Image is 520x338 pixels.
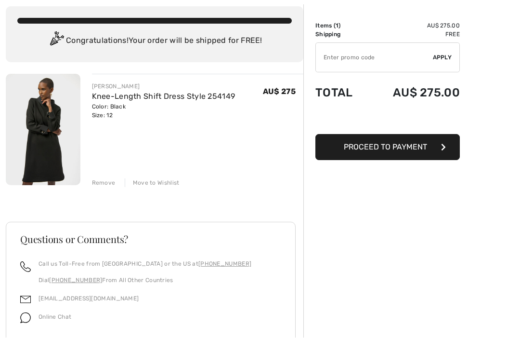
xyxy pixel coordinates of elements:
[20,295,31,305] img: email
[315,77,367,109] td: Total
[20,262,31,272] img: call
[125,179,180,188] div: Move to Wishlist
[263,87,296,96] span: AU$ 275
[367,30,460,39] td: Free
[39,314,71,321] span: Online Chat
[39,296,139,302] a: [EMAIL_ADDRESS][DOMAIN_NAME]
[92,179,116,188] div: Remove
[315,135,460,161] button: Proceed to Payment
[20,235,281,244] h3: Questions or Comments?
[39,276,251,285] p: Dial From All Other Countries
[20,313,31,324] img: chat
[92,82,235,91] div: [PERSON_NAME]
[92,92,235,101] a: Knee-Length Shift Dress Style 254149
[49,277,102,284] a: [PHONE_NUMBER]
[433,54,452,62] span: Apply
[17,32,292,51] div: Congratulations! Your order will be shipped for FREE!
[367,22,460,30] td: AU$ 275.00
[39,260,251,269] p: Call us Toll-Free from [GEOGRAPHIC_DATA] or the US at
[6,74,80,186] img: Knee-Length Shift Dress Style 254149
[344,143,427,152] span: Proceed to Payment
[92,103,235,120] div: Color: Black Size: 12
[315,22,367,30] td: Items ( )
[336,23,338,29] span: 1
[367,77,460,109] td: AU$ 275.00
[315,30,367,39] td: Shipping
[47,32,66,51] img: Congratulation2.svg
[316,43,433,72] input: Promo code
[315,109,460,131] iframe: PayPal
[198,261,251,268] a: [PHONE_NUMBER]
